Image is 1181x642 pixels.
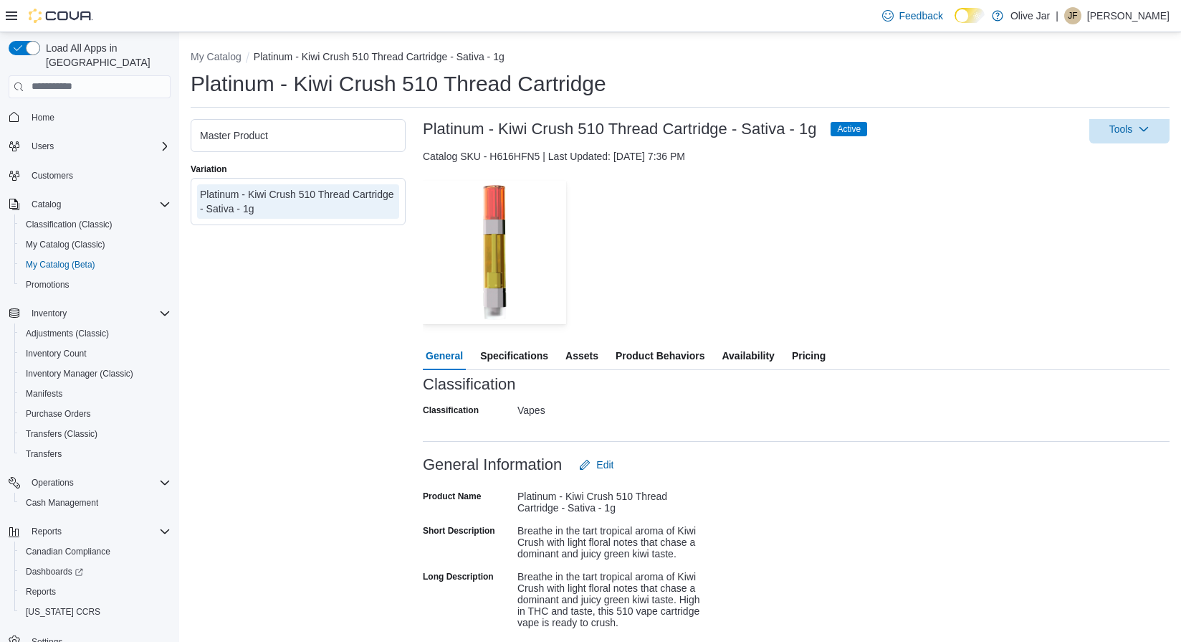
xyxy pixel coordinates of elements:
[517,399,709,416] div: Vapes
[26,328,109,339] span: Adjustments (Classic)
[426,341,463,370] span: General
[200,187,396,216] div: Platinum - Kiwi Crush 510 Thread Cartridge - Sativa - 1g
[14,275,176,295] button: Promotions
[20,385,171,402] span: Manifests
[831,122,867,136] span: Active
[20,543,116,560] a: Canadian Compliance
[423,121,816,138] h3: Platinum - Kiwi Crush 510 Thread Cartridge - Sativa - 1g
[14,562,176,582] a: Dashboards
[26,348,87,359] span: Inventory Count
[26,368,133,379] span: Inventory Manager (Classic)
[29,9,93,23] img: Cova
[32,308,67,319] span: Inventory
[26,566,83,577] span: Dashboards
[20,256,101,273] a: My Catalog (Beta)
[26,196,67,213] button: Catalog
[14,582,176,602] button: Reports
[32,477,74,488] span: Operations
[3,107,176,128] button: Home
[20,563,171,580] span: Dashboards
[26,166,171,184] span: Customers
[1109,122,1133,136] span: Tools
[26,219,113,230] span: Classification (Classic)
[40,41,171,70] span: Load All Apps in [GEOGRAPHIC_DATA]
[3,194,176,214] button: Catalog
[20,256,171,273] span: My Catalog (Beta)
[26,279,70,291] span: Promotions
[20,216,118,233] a: Classification (Classic)
[837,123,861,136] span: Active
[876,1,949,30] a: Feedback
[616,341,704,370] span: Product Behaviors
[423,405,479,416] label: Classification
[26,497,98,509] span: Cash Management
[26,109,60,126] a: Home
[1010,7,1050,24] p: Olive Jar
[722,341,774,370] span: Availability
[20,236,111,253] a: My Catalog (Classic)
[565,341,598,370] span: Assets
[26,259,95,270] span: My Catalog (Beta)
[20,494,104,511] a: Cash Management
[423,376,516,393] h3: Classification
[26,239,105,250] span: My Catalog (Classic)
[14,404,176,424] button: Purchase Orders
[596,458,613,472] span: Edit
[32,526,62,537] span: Reports
[792,341,826,370] span: Pricing
[20,563,89,580] a: Dashboards
[20,365,139,382] a: Inventory Manager (Classic)
[14,364,176,384] button: Inventory Manager (Classic)
[20,385,68,402] a: Manifests
[26,108,171,126] span: Home
[1064,7,1081,24] div: Jonathan Ferdman
[20,583,62,600] a: Reports
[573,450,619,479] button: Edit
[20,365,171,382] span: Inventory Manager (Classic)
[423,491,481,502] label: Product Name
[423,571,494,582] label: Long Description
[1068,7,1077,24] span: JF
[191,164,227,175] label: Variation
[480,341,548,370] span: Specifications
[32,170,73,181] span: Customers
[1087,7,1170,24] p: [PERSON_NAME]
[423,149,1170,164] div: Catalog SKU - H616HFN5 | Last Updated: [DATE] 7:36 PM
[26,448,62,460] span: Transfers
[26,586,56,598] span: Reports
[26,474,80,491] button: Operations
[191,70,606,98] h1: Platinum - Kiwi Crush 510 Thread Cartridge
[20,583,171,600] span: Reports
[20,603,171,620] span: Washington CCRS
[20,445,171,463] span: Transfers
[20,345,92,362] a: Inventory Count
[26,523,171,540] span: Reports
[3,473,176,493] button: Operations
[20,276,171,293] span: Promotions
[20,345,171,362] span: Inventory Count
[20,543,171,560] span: Canadian Compliance
[26,546,110,557] span: Canadian Compliance
[517,519,709,560] div: Breathe in the tart tropical aroma of Kiwi Crush with light floral notes that chase a dominant an...
[20,325,115,342] a: Adjustments (Classic)
[20,405,171,423] span: Purchase Orders
[20,216,171,233] span: Classification (Classic)
[1056,7,1058,24] p: |
[191,49,1170,67] nav: An example of EuiBreadcrumbs
[3,136,176,156] button: Users
[3,303,176,324] button: Inventory
[32,141,54,152] span: Users
[26,523,67,540] button: Reports
[32,112,54,123] span: Home
[14,444,176,464] button: Transfers
[26,428,97,440] span: Transfers (Classic)
[14,602,176,622] button: [US_STATE] CCRS
[423,456,562,473] h3: General Information
[14,542,176,562] button: Canadian Compliance
[26,196,171,213] span: Catalog
[200,128,396,143] div: Master Product
[26,474,171,491] span: Operations
[1089,115,1170,143] button: Tools
[955,8,985,23] input: Dark Mode
[14,344,176,364] button: Inventory Count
